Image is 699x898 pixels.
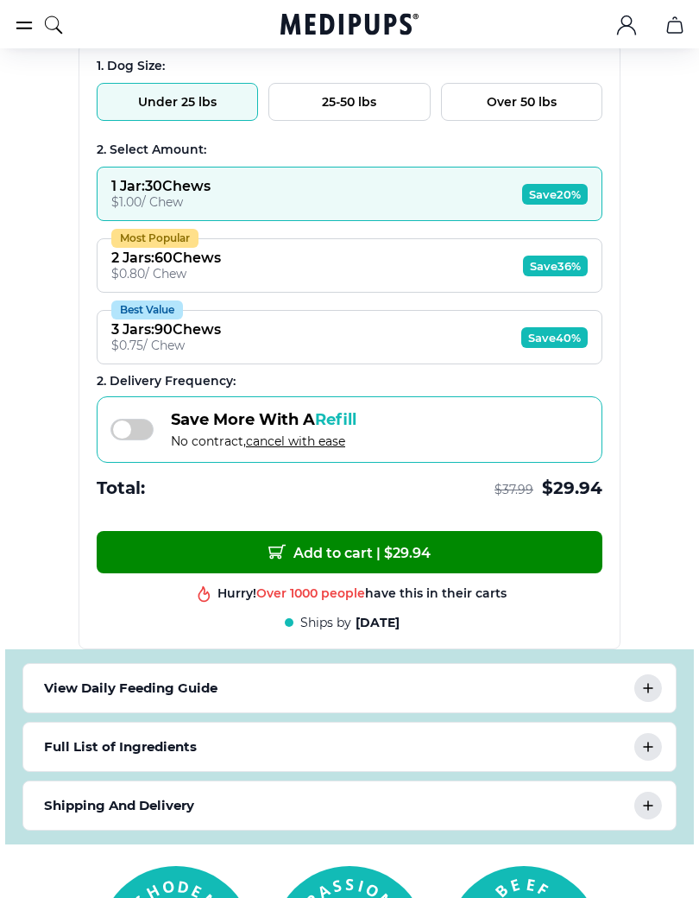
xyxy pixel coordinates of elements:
[97,310,602,364] button: Best Value3 Jars:90Chews$0.75/ ChewSave40%
[97,142,602,158] div: 2. Select Amount:
[171,433,356,449] span: No contract,
[44,737,197,757] p: Full List of Ingredients
[268,543,431,561] span: Add to cart | $ 29.94
[654,4,696,46] button: cart
[97,83,258,121] button: Under 25 lbs
[111,266,221,281] div: $ 0.80 / Chew
[171,410,356,429] span: Save More With A
[521,327,588,348] span: Save 40%
[43,3,64,47] button: search
[97,238,602,293] button: Most Popular2 Jars:60Chews$0.80/ ChewSave36%
[268,83,430,121] button: 25-50 lbs
[542,477,602,500] span: $ 29.94
[300,615,351,631] span: Ships by
[97,58,602,74] div: 1. Dog Size:
[111,300,183,319] div: Best Value
[44,795,194,816] p: Shipping And Delivery
[111,338,221,353] div: $ 0.75 / Chew
[97,167,602,221] button: 1 Jar:30Chews$1.00/ ChewSave20%
[97,477,145,500] span: Total:
[246,433,345,449] span: cancel with ease
[111,250,221,266] div: 2 Jars : 60 Chews
[356,615,400,631] span: [DATE]
[14,15,35,35] button: burger-menu
[217,585,507,602] div: Hurry! have this in their carts
[97,373,236,389] span: 2 . Delivery Frequency:
[523,256,588,276] span: Save 36%
[111,321,221,338] div: 3 Jars : 90 Chews
[111,178,211,194] div: 1 Jar : 30 Chews
[441,83,602,121] button: Over 50 lbs
[522,184,588,205] span: Save 20%
[44,678,217,699] p: View Daily Feeding Guide
[97,531,602,573] button: Add to cart | $29.94
[606,4,647,46] button: account
[494,482,533,498] span: $ 37.99
[315,410,356,429] span: Refill
[111,194,211,210] div: $ 1.00 / Chew
[111,229,198,248] div: Most Popular
[256,585,365,601] span: Over 1000 people
[280,11,419,41] a: Medipups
